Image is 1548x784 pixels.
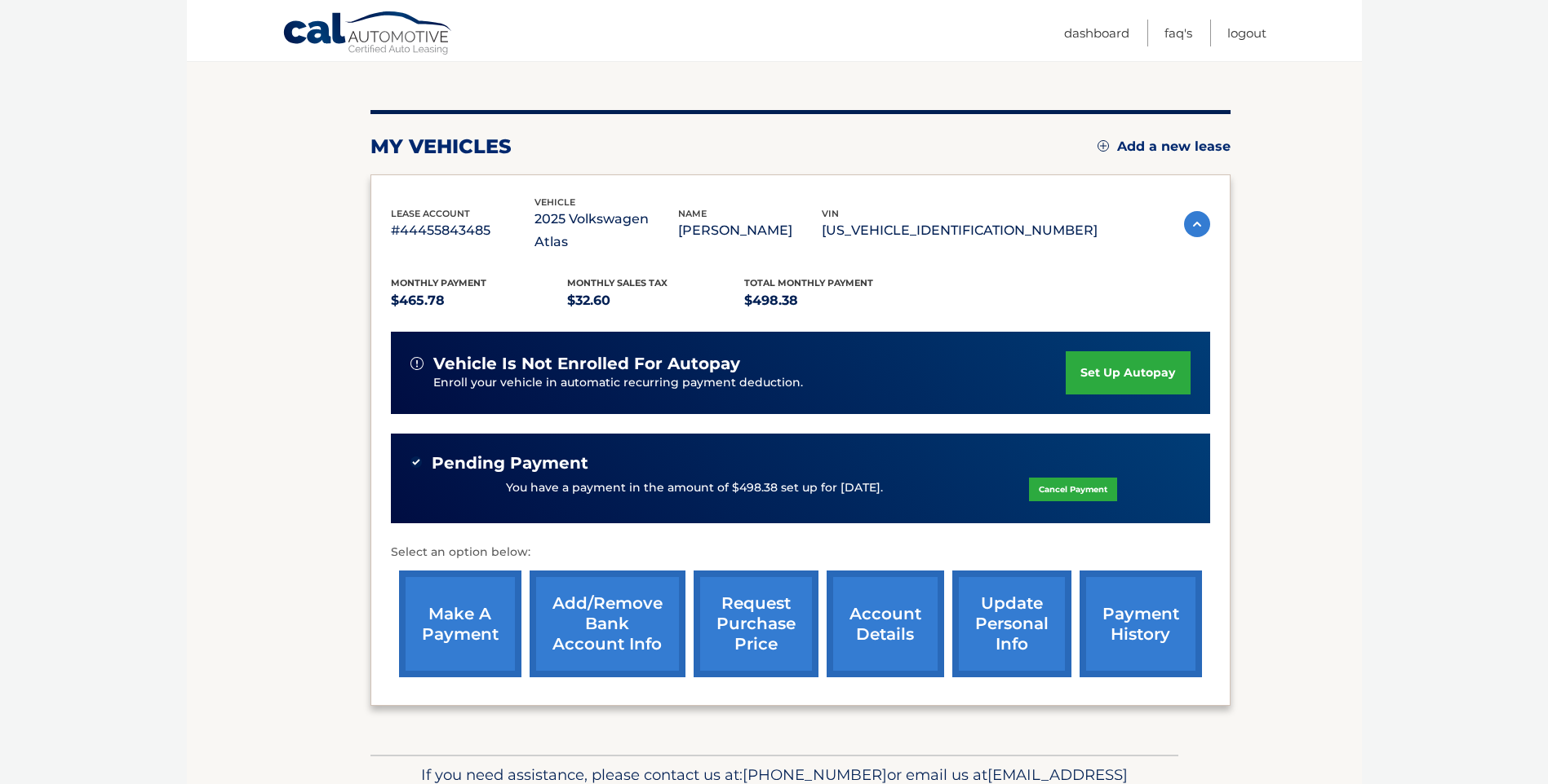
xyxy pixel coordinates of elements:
a: Dashboard [1064,20,1129,46]
a: payment history [1080,570,1202,677]
img: check-green.svg [410,456,422,468]
span: vin [822,208,839,219]
img: accordion-active.svg [1184,211,1210,237]
img: add.svg [1098,140,1109,152]
h2: my vehicles [370,134,512,159]
img: alert-white.svg [410,357,424,370]
a: set up autopay [1066,351,1190,394]
a: make a payment [399,570,521,677]
a: Add a new lease [1098,139,1231,155]
p: Enroll your vehicle in automatic recurring payment deduction. [433,374,1067,392]
p: #44455843485 [391,219,534,242]
span: Total Monthly Payment [744,277,873,288]
p: $465.78 [391,289,568,312]
span: Pending Payment [432,453,588,473]
a: Cancel Payment [1029,478,1117,501]
p: You have a payment in the amount of $498.38 set up for [DATE]. [506,479,883,497]
span: name [678,208,707,219]
a: request purchase price [694,570,818,677]
span: Monthly Payment [391,277,486,288]
span: vehicle [534,196,575,208]
a: Add/Remove bank account info [530,570,685,677]
p: [PERSON_NAME] [678,219,822,242]
p: Select an option below: [391,543,1210,562]
span: vehicle is not enrolled for autopay [433,354,740,374]
a: Logout [1227,20,1266,46]
p: $498.38 [744,289,921,312]
span: Monthly sales Tax [567,277,668,288]
p: 2025 Volkswagen Atlas [534,208,678,253]
a: Cal Automotive [282,11,454,58]
span: [PHONE_NUMBER] [743,765,887,784]
a: account details [827,570,944,677]
a: update personal info [952,570,1071,677]
p: $32.60 [567,289,744,312]
span: lease account [391,208,470,219]
p: [US_VEHICLE_IDENTIFICATION_NUMBER] [822,219,1098,242]
a: FAQ's [1164,20,1192,46]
